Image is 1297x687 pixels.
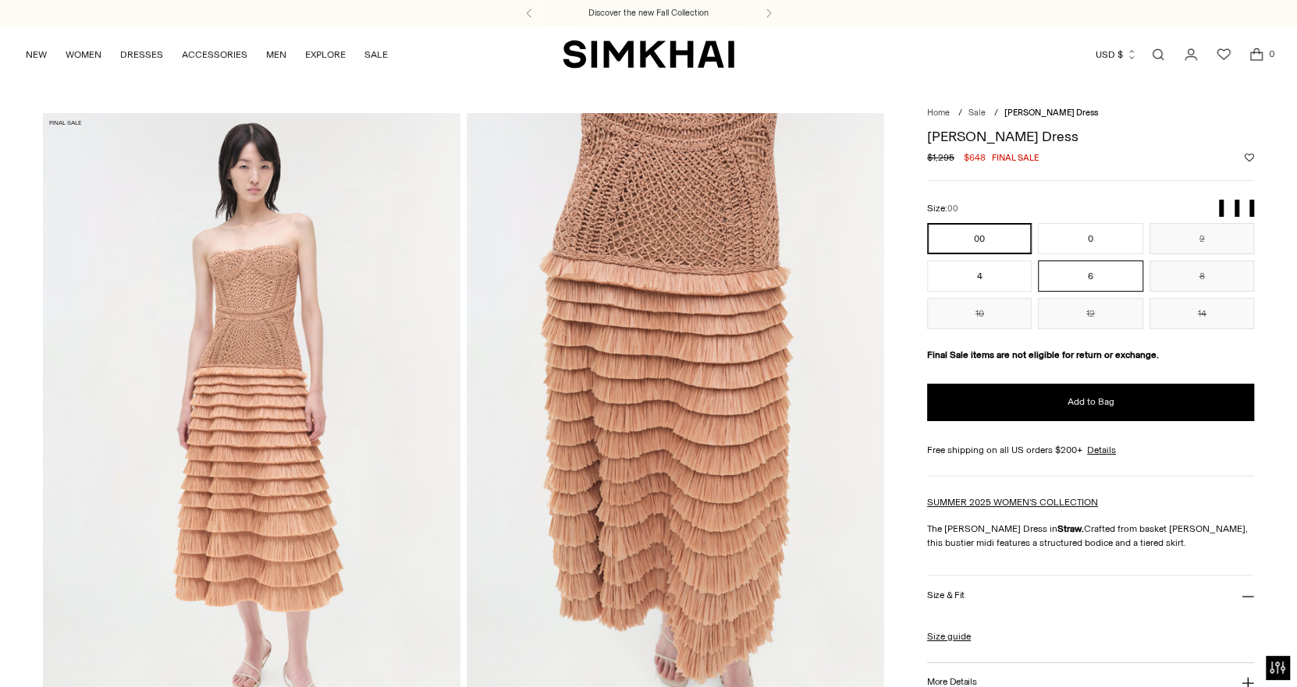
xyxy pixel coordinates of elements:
a: NEW [26,37,47,72]
button: 00 [927,223,1032,254]
nav: breadcrumbs [927,107,1254,120]
a: MEN [266,37,286,72]
a: Home [927,108,950,118]
span: Add to Bag [1068,395,1114,409]
strong: Final Sale items are not eligible for return or exchange. [927,349,1159,360]
button: Size & Fit [927,575,1254,615]
button: Add to Wishlist [1245,153,1254,162]
a: SALE [364,37,388,72]
h1: [PERSON_NAME] Dress [927,129,1254,143]
span: 00 [947,204,958,214]
span: [PERSON_NAME] Dress [1004,108,1098,118]
label: Size: [927,201,958,216]
a: Open search modal [1142,39,1174,70]
a: ACCESSORIES [182,37,247,72]
a: WOMEN [66,37,101,72]
span: $648 [964,151,986,165]
a: DRESSES [120,37,163,72]
button: USD $ [1096,37,1137,72]
h3: More Details [927,677,976,687]
button: Add to Bag [927,384,1254,421]
button: 0 [1038,223,1142,254]
button: 8 [1150,260,1254,292]
a: SIMKHAI [563,39,734,69]
div: Free shipping on all US orders $200+ [927,443,1254,457]
a: Wishlist [1208,39,1239,70]
button: 14 [1150,298,1254,329]
a: Open cart modal [1241,39,1272,70]
button: 6 [1038,260,1142,292]
a: Details [1087,443,1116,457]
h3: Size & Fit [927,590,965,600]
p: The [PERSON_NAME] Dress in Crafted from basket [PERSON_NAME], this bustier midi features a struct... [927,522,1254,550]
div: / [958,107,962,120]
a: EXPLORE [305,37,346,72]
a: Discover the new Fall Collection [588,7,709,19]
iframe: Sign Up via Text for Offers [12,628,157,675]
s: $1,295 [927,151,954,165]
button: 12 [1038,298,1142,329]
a: Sale [968,108,986,118]
a: Go to the account page [1175,39,1206,70]
a: SUMMER 2025 WOMEN'S COLLECTION [927,497,1098,508]
span: 0 [1264,47,1278,61]
strong: Straw. [1057,523,1084,534]
div: / [994,107,998,120]
a: Size guide [927,629,971,643]
button: 4 [927,260,1032,292]
button: 2 [1150,223,1254,254]
button: 10 [927,298,1032,329]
